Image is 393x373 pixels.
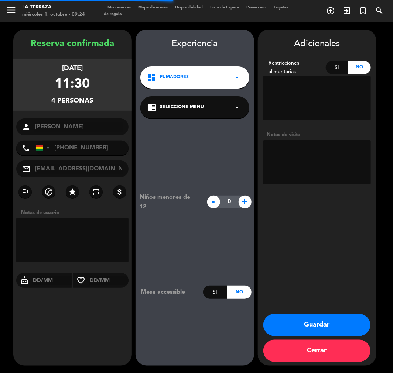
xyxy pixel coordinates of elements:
button: Cerrar [263,340,370,362]
i: add_circle_outline [326,6,335,15]
div: Notas de usuario [18,209,132,217]
i: cake [16,276,33,285]
i: menu [6,4,17,15]
i: favorite_border [73,276,89,285]
div: Adicionales [263,37,371,51]
i: person [22,122,31,131]
div: Si [326,61,348,74]
i: arrow_drop_down [233,103,242,112]
div: [DATE] [62,63,83,74]
input: DD/MM [33,276,72,285]
button: Guardar [263,314,370,336]
input: DD/MM [89,276,129,285]
span: Fumadores [160,74,189,81]
i: chrome_reader_mode [148,103,157,112]
button: menu [6,4,17,18]
div: Notas de visita [263,131,371,139]
div: No [348,61,371,74]
i: exit_to_app [342,6,351,15]
i: star [68,187,77,196]
span: Disponibilidad [171,6,206,10]
i: phone [21,144,30,152]
span: Mis reservas [104,6,134,10]
span: Pre-acceso [243,6,270,10]
div: La Terraza [22,4,85,11]
div: miércoles 1. octubre - 09:24 [22,11,85,18]
i: search [375,6,384,15]
div: Restricciones alimentarias [263,59,326,76]
span: Mapa de mesas [134,6,171,10]
i: repeat [92,187,100,196]
div: 4 personas [52,96,93,106]
i: arrow_drop_down [233,73,242,82]
i: turned_in_not [359,6,368,15]
span: Lista de Espera [206,6,243,10]
div: Si [203,286,227,299]
i: dashboard [148,73,157,82]
div: Reserva confirmada [13,37,132,51]
i: mail_outline [22,165,31,173]
i: attach_money [115,187,124,196]
div: 11:30 [55,74,90,96]
span: Seleccione Menú [160,104,204,111]
div: Experiencia [136,37,254,51]
i: outlined_flag [21,187,30,196]
div: Mesa accessible [136,287,203,297]
span: + [239,196,252,208]
div: Niños menores de 12 [134,193,203,212]
span: - [207,196,220,208]
div: No [227,286,251,299]
div: Bolivia: +591 [36,141,53,155]
i: block [44,187,53,196]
